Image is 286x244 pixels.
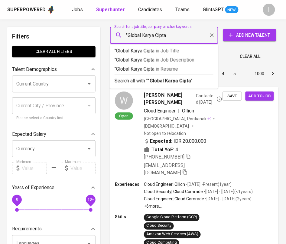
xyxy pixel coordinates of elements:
[144,130,186,136] p: Not open to relocation
[146,215,197,220] div: Google Cloud Platform (GCP)
[7,5,55,14] a: Superpoweredapp logo
[225,7,239,13] span: NEW
[115,56,213,64] p: "Global Karya Cipta
[115,47,213,55] p: "Global Karya Cipta
[12,226,42,233] p: Requirements
[178,107,180,115] span: |
[12,184,54,191] p: Years of Experience
[96,7,125,12] b: Superhunter
[12,66,57,73] p: Talent Demographics
[144,116,211,122] div: [GEOGRAPHIC_DATA], Pontianak
[16,198,18,202] span: 0
[117,113,131,119] span: Open
[240,53,261,60] span: Clear All
[208,31,216,39] button: Clear
[203,6,239,14] a: GlintsGPT NEW
[144,108,176,114] span: Cloud Engineer
[175,6,191,14] a: Teams
[96,6,126,14] a: Superhunter
[144,154,184,160] span: [PHONE_NUMBER]
[144,123,190,129] span: [DEMOGRAPHIC_DATA]
[182,108,194,114] span: Ollion
[156,48,179,54] span: in Job Title
[204,196,252,202] p: • [DATE] - [DATE] ( 2 years )
[146,232,198,237] div: Amazon Web Services (AWS)
[47,5,55,14] img: app logo
[228,32,271,39] span: Add New Talent
[144,189,203,195] p: Cloud Security | Cloud Comrade
[156,66,178,72] span: in Resume
[12,46,96,57] button: Clear All filters
[22,162,47,174] input: Value
[172,69,279,79] nav: pagination navigation
[230,69,240,79] button: Go to page 5
[12,182,96,194] div: Years of Experience
[138,6,163,14] a: Candidates
[144,203,253,209] p: +6 more ...
[85,145,93,153] button: Open
[144,196,204,202] p: Cloud Engineer | Cloud Comrade
[144,138,206,145] div: IDR 20.000.000
[16,115,91,121] p: Please select a Country first
[175,7,190,12] span: Teams
[115,77,213,85] p: Search all with " "
[7,6,46,13] div: Superpowered
[115,214,144,220] p: Skills
[70,162,96,174] input: Value
[85,80,93,88] button: Open
[12,223,96,235] div: Requirements
[115,92,133,110] div: W
[219,69,228,79] button: Go to page 4
[216,96,223,102] svg: By Batam recruiter
[203,189,253,195] p: • [DATE] - [DATE] ( <1 years )
[196,93,223,105] span: Contacted [DATE]
[263,4,275,16] div: I
[242,71,251,77] div: …
[12,131,46,138] p: Expected Salary
[156,57,194,63] span: in Job Description
[144,181,185,187] p: Cloud Engineer | Ollion
[72,7,83,12] span: Jobs
[17,48,91,55] span: Clear All filters
[144,92,194,106] span: [PERSON_NAME] [PERSON_NAME]
[245,92,274,101] button: Add to job
[175,146,178,153] span: 4
[151,146,174,153] b: Total YoE:
[223,29,276,41] button: Add New Talent
[249,93,271,100] span: Add to job
[12,128,96,140] div: Expected Salary
[138,7,162,12] span: Candidates
[253,69,266,79] button: Go to page 1000
[12,63,96,75] div: Talent Demographics
[268,69,278,79] button: Go to next page
[144,162,185,175] span: [EMAIL_ADDRESS][DOMAIN_NAME]
[150,138,172,145] b: Expected:
[115,181,144,187] p: Experiences
[72,6,84,14] a: Jobs
[226,93,239,100] span: Save
[115,65,213,73] p: "Global Karya Cipta
[223,92,242,101] button: Save
[146,223,171,229] div: Cloud Security
[185,181,232,187] p: • [DATE] - Present ( 1 year )
[12,32,96,41] h6: Filters
[87,198,94,202] span: 10+
[203,7,224,12] span: GlintsGPT
[148,78,191,84] b: "Global Karya Cipta
[238,51,263,62] button: Clear All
